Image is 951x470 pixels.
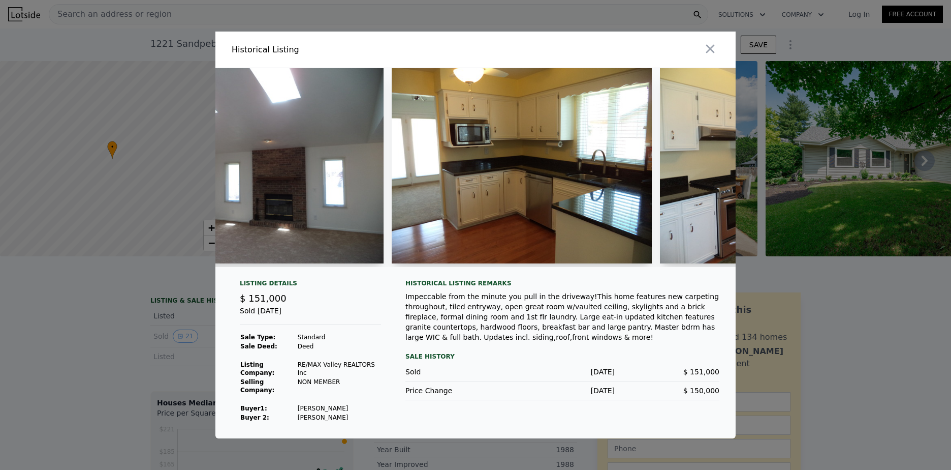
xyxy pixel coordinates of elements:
[240,279,381,291] div: Listing Details
[297,377,381,395] td: NON MEMBER
[240,343,277,350] strong: Sale Deed:
[240,405,267,412] strong: Buyer 1 :
[297,413,381,422] td: [PERSON_NAME]
[240,414,269,421] strong: Buyer 2:
[232,44,471,56] div: Historical Listing
[405,367,510,377] div: Sold
[660,68,920,263] img: Property Img
[510,386,615,396] div: [DATE]
[297,333,381,342] td: Standard
[240,361,274,376] strong: Listing Company:
[297,342,381,351] td: Deed
[240,293,287,304] span: $ 151,000
[683,387,719,395] span: $ 150,000
[123,68,384,263] img: Property Img
[405,279,719,287] div: Historical Listing remarks
[392,68,652,263] img: Property Img
[297,360,381,377] td: RE/MAX Valley REALTORS Inc
[297,404,381,413] td: [PERSON_NAME]
[683,368,719,376] span: $ 151,000
[405,350,719,363] div: Sale History
[240,306,381,325] div: Sold [DATE]
[405,386,510,396] div: Price Change
[405,291,719,342] div: Impeccable from the minute you pull in the driveway!This home features new carpeting throughout, ...
[240,334,275,341] strong: Sale Type:
[240,378,274,394] strong: Selling Company:
[510,367,615,377] div: [DATE]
